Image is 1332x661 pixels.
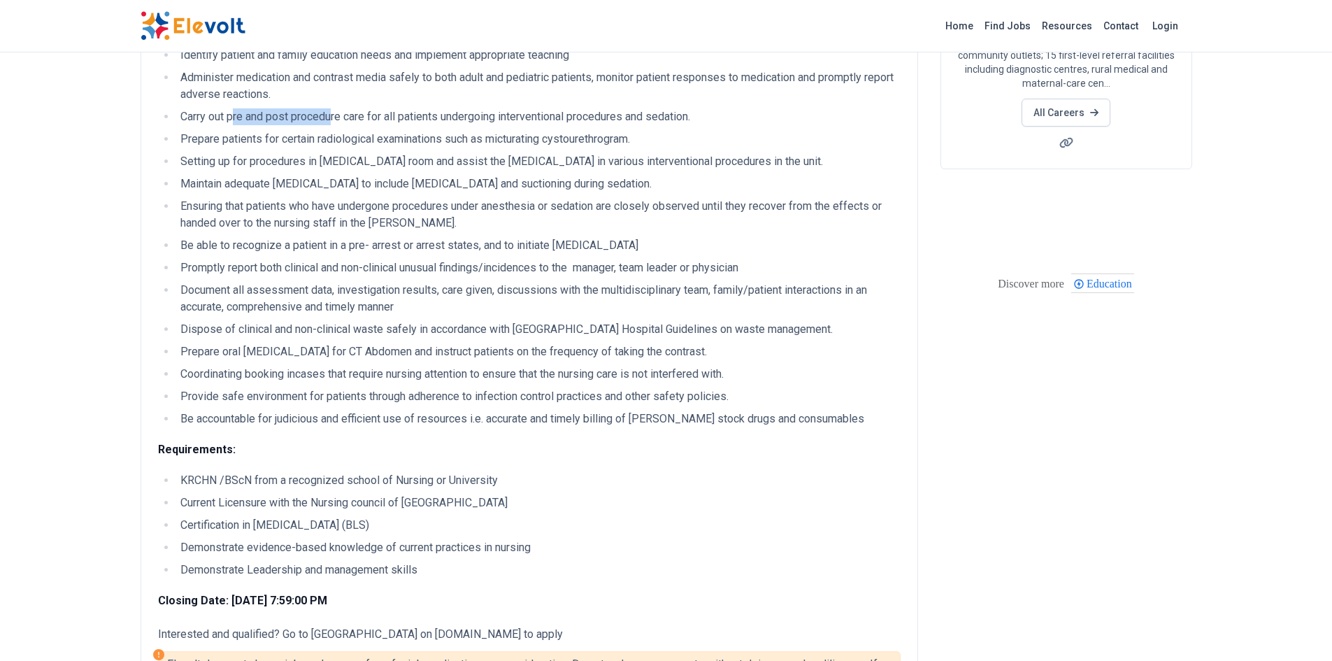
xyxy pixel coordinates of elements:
[176,321,901,338] li: Dispose of clinical and non-clinical waste safely in accordance with [GEOGRAPHIC_DATA] Hospital G...
[176,260,901,276] li: Promptly report both clinical and non-clinical unusual findings/incidences to the manager, team l...
[176,472,901,489] li: KRCHN /BScN from a recognized school of Nursing or University
[998,274,1064,294] div: These are topics related to the article that might interest you
[1036,15,1098,37] a: Resources
[979,15,1036,37] a: Find Jobs
[176,108,901,125] li: Carry out pre and post procedure care for all patients undergoing interventional procedures and s...
[1098,15,1144,37] a: Contact
[940,15,979,37] a: Home
[176,47,901,64] li: Identify patient and family education needs and implement appropriate teaching
[158,443,236,456] strong: Requirements:
[158,626,901,643] p: Interested and qualified? Go to [GEOGRAPHIC_DATA] on [DOMAIN_NAME] to apply
[176,411,901,427] li: Be accountable for judicious and efficient use of resources i.e. accurate and timely billing of [...
[1087,278,1136,290] span: Education
[176,198,901,232] li: Ensuring that patients who have undergone procedures under anesthesia or sedation are closely obs...
[1071,273,1134,293] div: Education
[958,20,1175,90] p: The Aga Khan Health Services operates 325 health centres, dispensaries and other community outlet...
[176,366,901,383] li: Coordinating booking incases that require nursing attention to ensure that the nursing care is no...
[176,388,901,405] li: Provide safe environment for patients through adherence to infection control practices and other ...
[176,343,901,360] li: Prepare oral [MEDICAL_DATA] for CT Abdomen and instruct patients on the frequency of taking the c...
[176,131,901,148] li: Prepare patients for certain radiological examinations such as micturating cystourethrogram.
[176,517,901,534] li: Certification in [MEDICAL_DATA] (BLS)
[176,495,901,511] li: Current Licensure with the Nursing council of [GEOGRAPHIC_DATA]
[176,562,901,578] li: Demonstrate Leadership and management skills
[1144,12,1187,40] a: Login
[176,282,901,315] li: Document all assessment data, investigation results, care given, discussions with the multidiscip...
[141,11,245,41] img: Elevolt
[176,539,901,556] li: Demonstrate evidence-based knowledge of current practices in nursing
[158,594,327,607] strong: Closing Date: [DATE] 7:59:00 PM
[176,153,901,170] li: Setting up for procedures in [MEDICAL_DATA] room and assist the [MEDICAL_DATA] in various interve...
[176,237,901,254] li: Be able to recognize a patient in a pre- arrest or arrest states, and to initiate [MEDICAL_DATA]
[940,399,1192,595] iframe: Advertisement
[1022,99,1110,127] a: All Careers
[176,176,901,192] li: Maintain adequate [MEDICAL_DATA] to include [MEDICAL_DATA] and suctioning during sedation.
[1262,594,1332,661] iframe: Chat Widget
[176,69,901,103] li: Administer medication and contrast media safely to both adult and pediatric patients, monitor pat...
